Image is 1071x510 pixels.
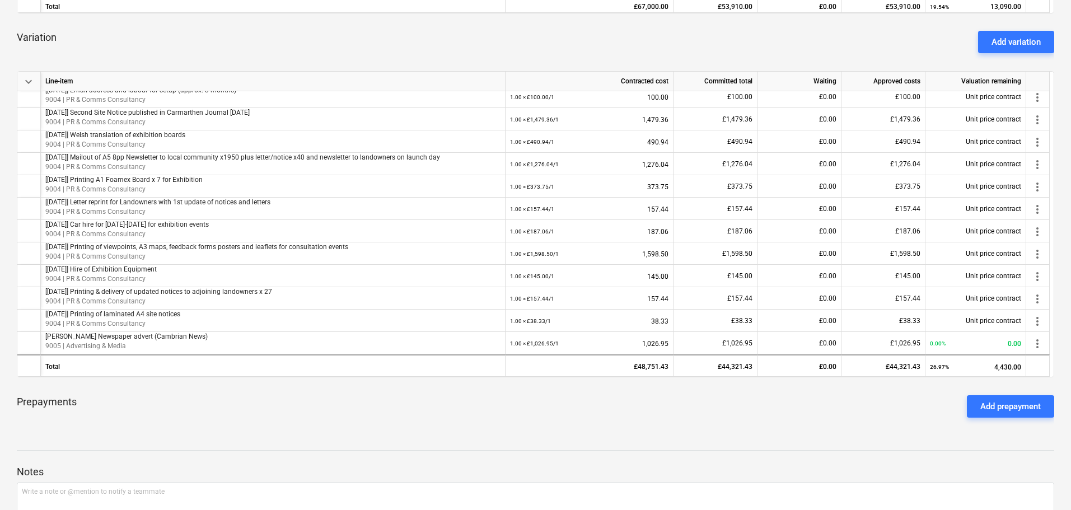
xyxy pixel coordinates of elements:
[510,265,668,288] div: 145.00
[727,93,752,101] span: £100.00
[1031,292,1044,306] span: more_vert
[731,317,752,325] span: £38.33
[966,160,1021,168] span: Unit price contract
[22,75,35,88] span: keyboard_arrow_down
[895,138,920,146] span: £490.94
[510,86,668,109] div: 100.00
[966,205,1021,213] span: Unit price contract
[1031,113,1044,127] span: more_vert
[17,31,57,44] p: Variation
[1031,180,1044,194] span: more_vert
[1031,337,1044,350] span: more_vert
[45,252,501,262] p: 9004 | PR & Comms Consultancy
[510,220,668,243] div: 187.06
[510,318,551,324] small: 1.00 × £38.33 / 1
[45,297,501,307] p: 9004 | PR & Comms Consultancy
[890,250,920,258] span: £1,598.50
[841,72,925,91] div: Approved costs
[510,206,554,212] small: 1.00 × £157.44 / 1
[757,354,841,377] div: £0.00
[1031,225,1044,238] span: more_vert
[819,93,836,101] span: £0.00
[45,130,501,140] p: [[DATE]] Welsh translation of exhibition boards
[45,310,501,319] p: [[DATE]] Printing of laminated A4 site notices
[1031,135,1044,149] span: more_vert
[966,272,1021,280] span: Unit price contract
[45,242,501,252] p: [[DATE]] Printing of viewpoints, A3 maps, feedback forms posters and leaflets for consultation ev...
[41,354,506,377] div: Total
[510,108,668,131] div: 1,479.36
[45,141,501,150] p: 9004 | PR & Comms Consultancy
[819,250,836,258] span: £0.00
[45,265,501,274] p: [[DATE]] Hire of Exhibition Equipment
[510,139,554,145] small: 1.00 × £490.94 / 1
[1031,270,1044,283] span: more_vert
[45,332,501,341] p: [PERSON_NAME] Newspaper advert (Cambrian News)
[510,130,668,153] div: 490.94
[510,184,554,190] small: 1.00 × £373.75 / 1
[930,332,1021,355] div: 0.00
[722,160,752,168] span: £1,276.04
[727,183,752,190] span: £373.75
[506,354,674,377] div: £48,751.43
[510,153,668,176] div: 1,276.04
[727,138,752,146] span: £490.94
[966,250,1021,258] span: Unit price contract
[1031,315,1044,328] span: more_vert
[510,332,668,355] div: 1,026.95
[506,72,674,91] div: Contracted cost
[674,72,757,91] div: Committed total
[899,317,920,325] span: £38.33
[966,227,1021,235] span: Unit price contract
[727,294,752,302] span: £157.44
[45,208,501,217] p: 9004 | PR & Comms Consultancy
[722,115,752,123] span: £1,479.36
[510,296,554,302] small: 1.00 × £157.44 / 1
[925,72,1026,91] div: Valuation remaining
[45,275,501,284] p: 9004 | PR & Comms Consultancy
[45,198,501,207] p: [[DATE]] Letter reprint for Landowners with 1st update of notices and letters
[930,364,949,370] small: 26.97%
[510,175,668,198] div: 373.75
[992,35,1041,49] div: Add variation
[45,287,501,297] p: [[DATE]] Printing & delivery of updated notices to adjoining landowners x 27
[966,183,1021,190] span: Unit price contract
[966,294,1021,302] span: Unit price contract
[930,355,1021,378] div: 4,430.00
[45,163,501,172] p: 9004 | PR & Comms Consultancy
[895,93,920,101] span: £100.00
[819,115,836,123] span: £0.00
[510,251,559,257] small: 1.00 × £1,598.50 / 1
[17,395,77,418] p: Prepayments
[966,317,1021,325] span: Unit price contract
[966,115,1021,123] span: Unit price contract
[510,310,668,333] div: 38.33
[980,399,1041,414] div: Add prepayment
[1031,158,1044,171] span: more_vert
[727,227,752,235] span: £187.06
[930,340,946,347] small: 0.00%
[890,115,920,123] span: £1,479.36
[819,205,836,213] span: £0.00
[819,294,836,302] span: £0.00
[895,272,920,280] span: £145.00
[895,183,920,190] span: £373.75
[510,116,559,123] small: 1.00 × £1,479.36 / 1
[510,198,668,221] div: 157.44
[45,220,501,230] p: [[DATE]] Car hire for [DATE]-[DATE] for exhibition events
[727,272,752,280] span: £145.00
[819,138,836,146] span: £0.00
[1015,456,1071,510] iframe: Chat Widget
[727,205,752,213] span: £157.44
[895,227,920,235] span: £187.06
[45,320,501,329] p: 9004 | PR & Comms Consultancy
[930,3,949,10] small: 19.54%
[510,273,554,279] small: 1.00 × £145.00 / 1
[45,118,501,128] p: 9004 | PR & Comms Consultancy
[45,342,501,352] p: 9005 | Advertising & Media
[45,108,501,118] p: [[DATE]] Second Site Notice published in Carmarthen Journal [DATE]
[510,287,668,310] div: 157.44
[890,160,920,168] span: £1,276.04
[1031,203,1044,216] span: more_vert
